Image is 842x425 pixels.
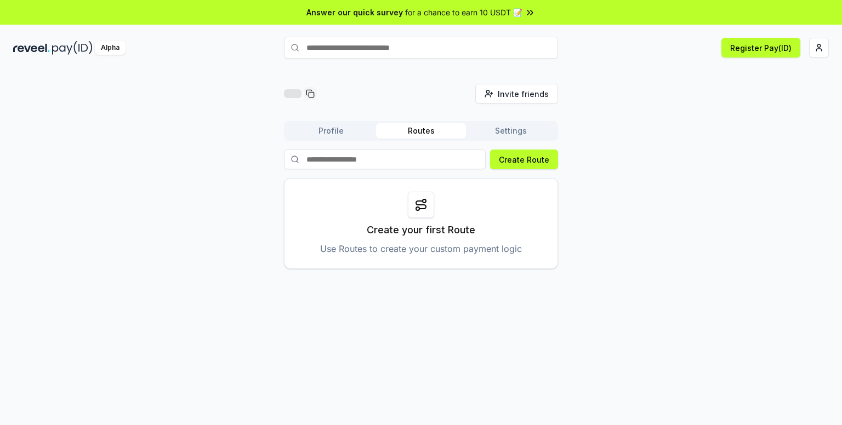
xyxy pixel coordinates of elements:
[405,7,522,18] span: for a chance to earn 10 USDT 📝
[376,123,466,139] button: Routes
[498,88,549,100] span: Invite friends
[466,123,556,139] button: Settings
[95,41,126,55] div: Alpha
[721,38,800,58] button: Register Pay(ID)
[475,84,558,104] button: Invite friends
[367,222,475,238] p: Create your first Route
[286,123,376,139] button: Profile
[306,7,403,18] span: Answer our quick survey
[52,41,93,55] img: pay_id
[13,41,50,55] img: reveel_dark
[320,242,522,255] p: Use Routes to create your custom payment logic
[490,150,558,169] button: Create Route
